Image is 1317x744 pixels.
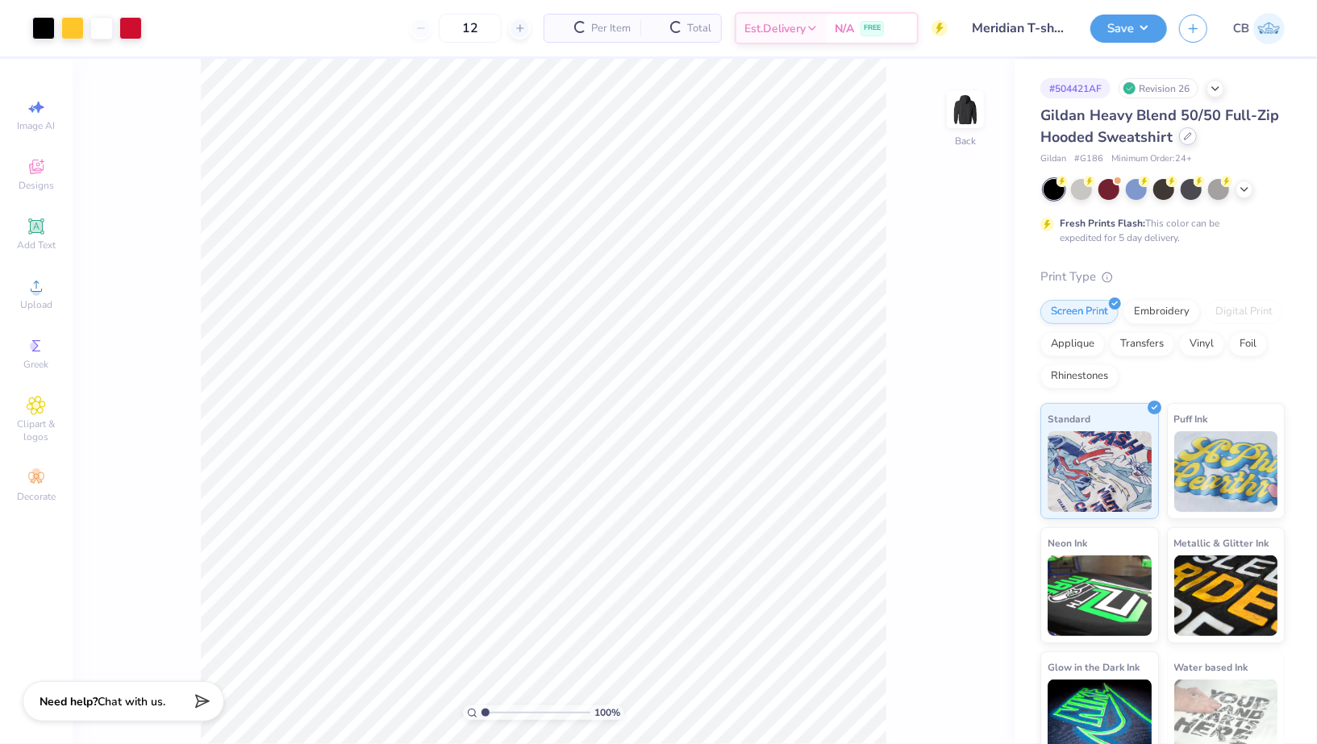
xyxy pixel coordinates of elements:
span: FREE [864,23,881,34]
span: Per Item [591,20,631,37]
span: Greek [24,358,49,371]
img: Neon Ink [1048,555,1152,636]
div: Screen Print [1040,300,1119,324]
span: Total [687,20,711,37]
img: Standard [1048,431,1152,512]
input: – – [439,14,502,43]
span: Metallic & Glitter Ink [1174,534,1269,551]
div: Transfers [1110,332,1174,356]
span: N/A [835,20,854,37]
span: Designs [19,179,54,192]
span: Est. Delivery [744,20,806,37]
div: Embroidery [1123,300,1200,324]
img: Metallic & Glitter Ink [1174,555,1278,636]
strong: Fresh Prints Flash: [1060,217,1145,230]
strong: Need help? [40,694,98,709]
span: Image AI [18,119,56,132]
div: Foil [1229,332,1267,356]
div: Applique [1040,332,1105,356]
div: Revision 26 [1119,78,1198,98]
div: Rhinestones [1040,364,1119,389]
span: Standard [1048,410,1090,427]
button: Save [1090,15,1167,43]
div: Back [955,134,976,148]
span: Minimum Order: 24 + [1111,152,1192,166]
span: CB [1233,19,1249,38]
div: Vinyl [1179,332,1224,356]
span: Puff Ink [1174,410,1208,427]
img: Back [949,94,981,126]
img: Chhavi Bansal [1253,13,1285,44]
span: Clipart & logos [8,418,65,443]
span: # G186 [1074,152,1103,166]
span: Glow in the Dark Ink [1048,659,1140,675]
div: # 504421AF [1040,78,1111,98]
span: 100 % [594,705,620,720]
span: Add Text [17,239,56,251]
div: This color can be expedited for 5 day delivery. [1060,216,1258,245]
div: Digital Print [1205,300,1283,324]
span: Gildan [1040,152,1066,166]
img: Puff Ink [1174,431,1278,512]
div: Print Type [1040,268,1285,286]
span: Gildan Heavy Blend 50/50 Full-Zip Hooded Sweatshirt [1040,106,1279,147]
span: Water based Ink [1174,659,1248,675]
input: Untitled Design [960,12,1078,44]
span: Chat with us. [98,694,165,709]
span: Decorate [17,490,56,503]
span: Upload [20,298,52,311]
span: Neon Ink [1048,534,1087,551]
a: CB [1233,13,1285,44]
